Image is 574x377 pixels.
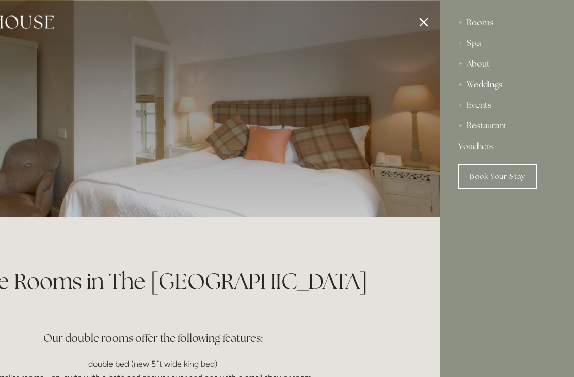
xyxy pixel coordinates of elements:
[458,136,555,157] a: Vouchers
[458,95,555,116] div: Events
[458,33,555,54] div: Spa
[458,164,537,189] a: Book Your Stay
[458,116,555,136] div: Restaurant
[458,74,555,95] div: Weddings
[458,12,555,33] div: Rooms
[458,54,555,74] div: About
